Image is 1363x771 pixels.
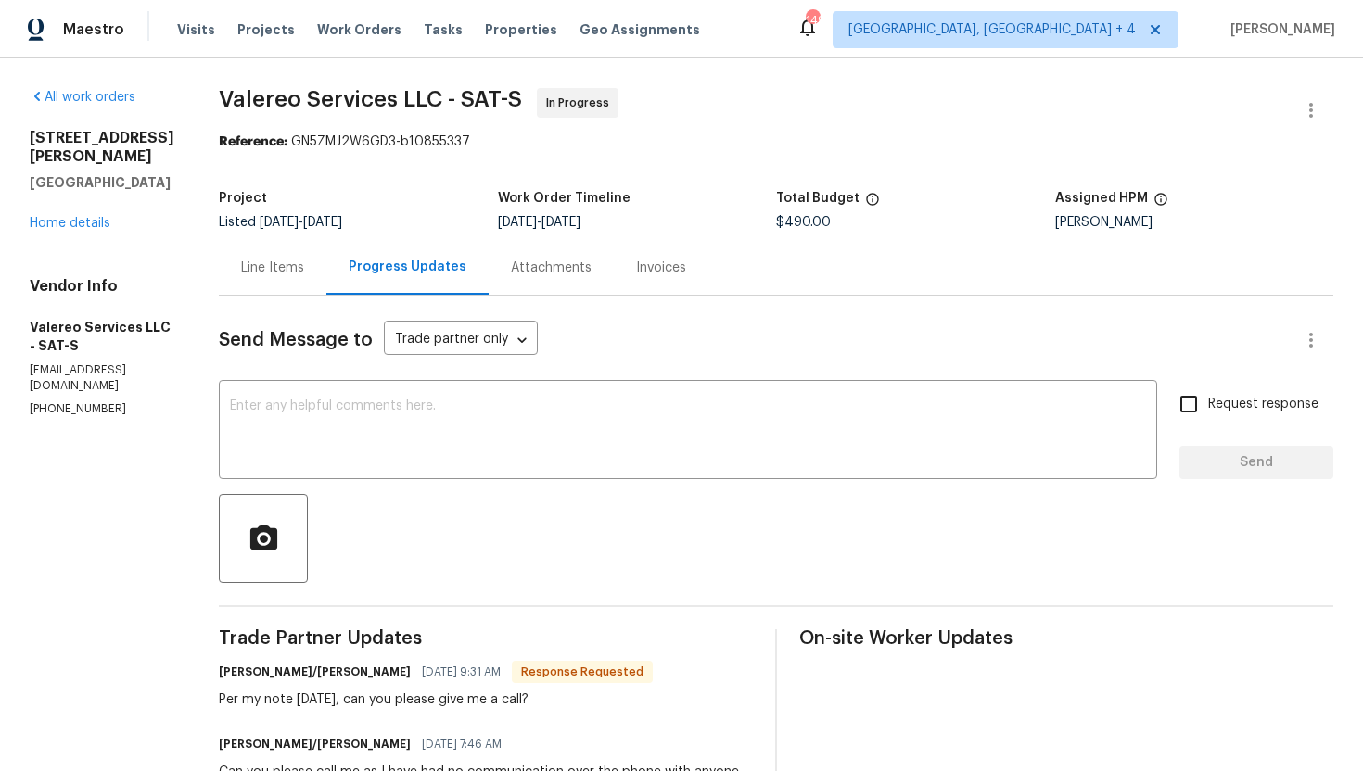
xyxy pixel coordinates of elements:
[498,216,537,229] span: [DATE]
[30,91,135,104] a: All work orders
[541,216,580,229] span: [DATE]
[219,629,753,648] span: Trade Partner Updates
[424,23,463,36] span: Tasks
[219,88,522,110] span: Valereo Services LLC - SAT-S
[30,173,174,192] h5: [GEOGRAPHIC_DATA]
[514,663,651,681] span: Response Requested
[237,20,295,39] span: Projects
[30,277,174,296] h4: Vendor Info
[303,216,342,229] span: [DATE]
[241,259,304,277] div: Line Items
[349,258,466,276] div: Progress Updates
[384,325,538,356] div: Trade partner only
[30,401,174,417] p: [PHONE_NUMBER]
[776,216,831,229] span: $490.00
[498,216,580,229] span: -
[219,192,267,205] h5: Project
[219,216,342,229] span: Listed
[1055,192,1148,205] h5: Assigned HPM
[799,629,1333,648] span: On-site Worker Updates
[776,192,860,205] h5: Total Budget
[546,94,617,112] span: In Progress
[1055,216,1334,229] div: [PERSON_NAME]
[30,318,174,355] h5: Valereo Services LLC - SAT-S
[511,259,592,277] div: Attachments
[219,690,653,709] div: Per my note [DATE], can you please give me a call?
[63,20,124,39] span: Maestro
[580,20,700,39] span: Geo Assignments
[219,133,1333,151] div: GN5ZMJ2W6GD3-b10855337
[1208,395,1318,414] span: Request response
[260,216,342,229] span: -
[177,20,215,39] span: Visits
[422,735,502,753] span: [DATE] 7:46 AM
[30,362,174,394] p: [EMAIL_ADDRESS][DOMAIN_NAME]
[30,217,110,230] a: Home details
[219,135,287,148] b: Reference:
[806,11,819,30] div: 149
[317,20,401,39] span: Work Orders
[219,735,411,753] h6: [PERSON_NAME]/[PERSON_NAME]
[498,192,631,205] h5: Work Order Timeline
[30,129,174,166] h2: [STREET_ADDRESS][PERSON_NAME]
[219,663,411,681] h6: [PERSON_NAME]/[PERSON_NAME]
[422,663,501,681] span: [DATE] 9:31 AM
[260,216,299,229] span: [DATE]
[848,20,1136,39] span: [GEOGRAPHIC_DATA], [GEOGRAPHIC_DATA] + 4
[1153,192,1168,216] span: The hpm assigned to this work order.
[865,192,880,216] span: The total cost of line items that have been proposed by Opendoor. This sum includes line items th...
[636,259,686,277] div: Invoices
[485,20,557,39] span: Properties
[219,331,373,349] span: Send Message to
[1223,20,1335,39] span: [PERSON_NAME]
